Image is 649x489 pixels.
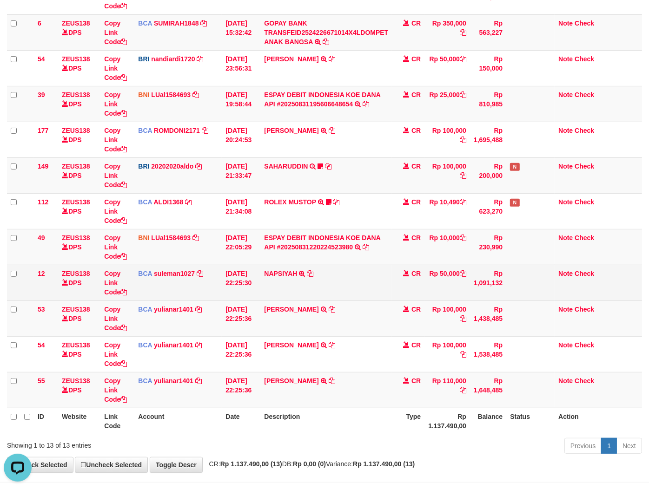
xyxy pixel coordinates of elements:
[411,163,421,170] span: CR
[138,198,152,206] span: BCA
[353,460,415,468] strong: Rp 1.137.490,00 (13)
[58,336,100,372] td: DPS
[329,127,335,134] a: Copy ABDUL GAFUR to clipboard
[222,408,260,434] th: Date
[575,127,594,134] a: Check
[460,351,466,358] a: Copy Rp 100,000 to clipboard
[104,306,127,332] a: Copy Link Code
[222,14,260,50] td: [DATE] 15:32:42
[222,265,260,300] td: [DATE] 22:25:30
[424,229,470,265] td: Rp 10,000
[104,270,127,296] a: Copy Link Code
[293,460,326,468] strong: Rp 0,00 (0)
[138,377,152,385] span: BCA
[151,91,191,98] a: LUal1584693
[38,198,48,206] span: 112
[38,55,45,63] span: 54
[38,20,41,27] span: 6
[151,234,191,241] a: LUal1584693
[460,55,466,63] a: Copy Rp 50,000 to clipboard
[558,20,573,27] a: Note
[58,193,100,229] td: DPS
[558,55,573,63] a: Note
[558,163,573,170] a: Note
[138,306,152,313] span: BCA
[564,438,602,454] a: Previous
[222,122,260,157] td: [DATE] 20:24:53
[104,198,127,224] a: Copy Link Code
[460,386,466,394] a: Copy Rp 110,000 to clipboard
[154,306,193,313] a: yulianar1401
[460,198,466,206] a: Copy Rp 10,490 to clipboard
[222,336,260,372] td: [DATE] 22:25:36
[424,300,470,336] td: Rp 100,000
[4,4,32,32] button: Open LiveChat chat widget
[7,457,73,473] a: Check Selected
[38,377,45,385] span: 55
[264,55,318,63] a: [PERSON_NAME]
[104,55,127,81] a: Copy Link Code
[470,193,506,229] td: Rp 623,270
[558,127,573,134] a: Note
[470,229,506,265] td: Rp 230,990
[575,341,594,349] a: Check
[575,91,594,98] a: Check
[222,229,260,265] td: [DATE] 22:05:29
[58,300,100,336] td: DPS
[411,198,421,206] span: CR
[460,91,466,98] a: Copy Rp 25,000 to clipboard
[58,372,100,408] td: DPS
[138,163,149,170] span: BRI
[411,91,421,98] span: CR
[411,55,421,63] span: CR
[138,234,149,241] span: BNI
[558,306,573,313] a: Note
[205,460,415,468] span: CR: DB: Variance:
[506,408,555,434] th: Status
[222,50,260,86] td: [DATE] 23:56:31
[575,20,594,27] a: Check
[62,270,90,277] a: ZEUS138
[195,341,202,349] a: Copy yulianar1401 to clipboard
[470,86,506,122] td: Rp 810,985
[62,163,90,170] a: ZEUS138
[616,438,642,454] a: Next
[138,341,152,349] span: BCA
[424,86,470,122] td: Rp 25,000
[62,127,90,134] a: ZEUS138
[151,55,195,63] a: nandiardi1720
[470,14,506,50] td: Rp 563,227
[192,234,199,241] a: Copy LUal1584693 to clipboard
[58,229,100,265] td: DPS
[104,234,127,260] a: Copy Link Code
[510,199,519,207] span: Has Note
[185,198,192,206] a: Copy ALDI1368 to clipboard
[575,377,594,385] a: Check
[470,300,506,336] td: Rp 1,438,485
[411,270,421,277] span: CR
[558,341,573,349] a: Note
[558,198,573,206] a: Note
[264,163,308,170] a: SAHARUDDIN
[195,306,202,313] a: Copy yulianar1401 to clipboard
[220,460,282,468] strong: Rp 1.137.490,00 (13)
[470,336,506,372] td: Rp 1,538,485
[62,306,90,313] a: ZEUS138
[470,157,506,193] td: Rp 200,000
[470,265,506,300] td: Rp 1,091,132
[7,437,264,450] div: Showing 1 to 13 of 13 entries
[264,198,316,206] a: ROLEX MUSTOP
[510,163,519,171] span: Has Note
[62,198,90,206] a: ZEUS138
[264,270,297,277] a: NAPSIYAH
[460,29,466,36] a: Copy Rp 350,000 to clipboard
[575,163,594,170] a: Check
[222,300,260,336] td: [DATE] 22:25:36
[424,14,470,50] td: Rp 350,000
[62,55,90,63] a: ZEUS138
[154,270,195,277] a: suleman1027
[558,270,573,277] a: Note
[470,50,506,86] td: Rp 150,000
[58,122,100,157] td: DPS
[154,341,193,349] a: yulianar1401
